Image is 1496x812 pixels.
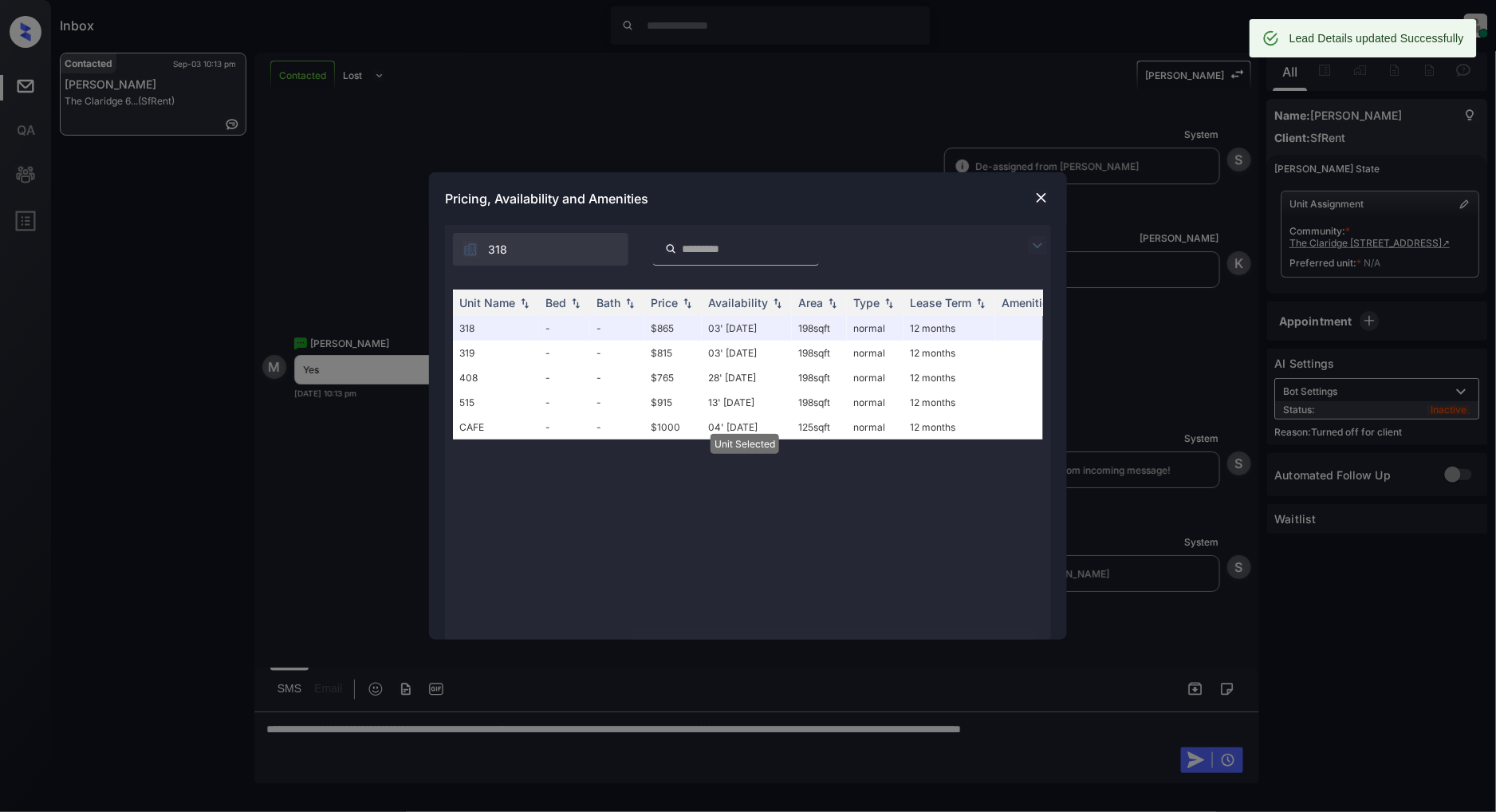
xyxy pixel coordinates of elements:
[702,415,792,440] td: 04' [DATE]
[459,296,515,309] div: Unit Name
[847,341,904,365] td: normal
[453,365,539,390] td: 408
[770,298,785,309] img: sorting
[847,390,904,415] td: normal
[622,298,638,309] img: sorting
[853,296,880,309] div: Type
[453,316,539,341] td: 318
[453,341,539,365] td: 319
[539,415,590,440] td: -
[590,316,644,341] td: -
[545,296,566,309] div: Bed
[596,296,620,309] div: Bath
[539,390,590,415] td: -
[904,390,995,415] td: 12 months
[651,296,678,309] div: Price
[702,365,792,390] td: 28' [DATE]
[644,341,702,365] td: $815
[847,316,904,341] td: normal
[910,296,971,309] div: Lease Term
[708,296,768,309] div: Availability
[1028,236,1047,255] img: icon-zuma
[881,298,897,309] img: sorting
[904,415,995,440] td: 12 months
[847,415,904,440] td: normal
[702,316,792,341] td: 03' [DATE]
[453,390,539,415] td: 515
[1002,296,1055,309] div: Amenities
[1289,24,1464,53] div: Lead Details updated Successfully
[825,298,841,309] img: sorting
[453,415,539,440] td: CAFE
[590,341,644,365] td: -
[973,298,989,309] img: sorting
[429,172,1067,225] div: Pricing, Availability and Amenities
[702,390,792,415] td: 13' [DATE]
[792,415,847,440] td: 125 sqft
[679,298,695,309] img: sorting
[665,242,677,256] img: icon-zuma
[792,365,847,390] td: 198 sqft
[904,316,995,341] td: 12 months
[792,341,847,365] td: 198 sqft
[1033,190,1049,206] img: close
[463,242,478,258] img: icon-zuma
[488,241,507,258] span: 318
[798,296,823,309] div: Area
[644,390,702,415] td: $915
[847,365,904,390] td: normal
[568,298,584,309] img: sorting
[702,341,792,365] td: 03' [DATE]
[792,390,847,415] td: 198 sqft
[539,341,590,365] td: -
[644,415,702,440] td: $1000
[644,365,702,390] td: $765
[904,341,995,365] td: 12 months
[904,365,995,390] td: 12 months
[644,316,702,341] td: $865
[590,390,644,415] td: -
[792,316,847,341] td: 198 sqft
[539,365,590,390] td: -
[590,365,644,390] td: -
[517,298,533,309] img: sorting
[590,415,644,440] td: -
[539,316,590,341] td: -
